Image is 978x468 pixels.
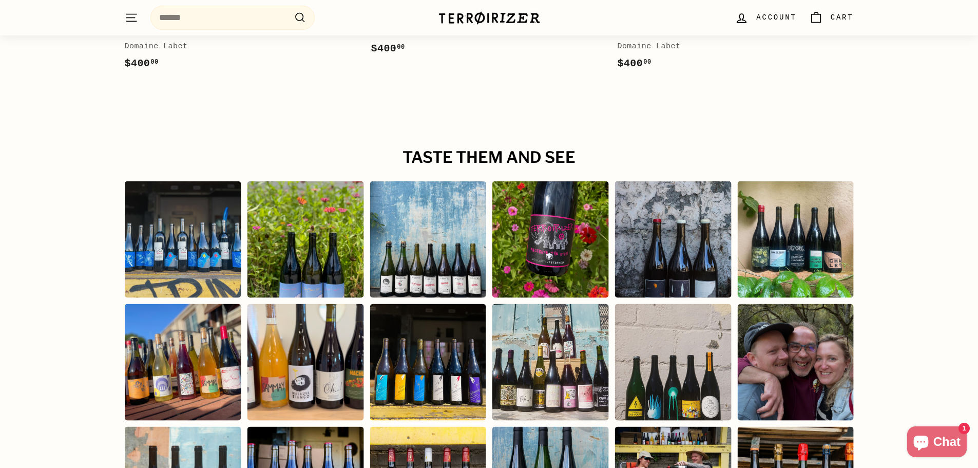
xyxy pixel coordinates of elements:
span: $400 [617,58,651,69]
sup: 00 [150,59,158,66]
div: Instagram post opens in a popup [370,304,486,421]
span: Cart [831,12,854,23]
div: Instagram post opens in a popup [492,304,608,421]
div: Domaine Labet [617,41,843,53]
inbox-online-store-chat: Shopify online store chat [904,426,970,460]
div: Instagram post opens in a popup [247,181,363,298]
div: Instagram post opens in a popup [370,181,486,298]
div: Domaine Labet [125,41,351,53]
div: Instagram post opens in a popup [737,181,854,298]
sup: 00 [643,59,651,66]
span: $400 [125,58,159,69]
div: Instagram post opens in a popup [124,304,241,421]
a: Account [728,3,802,33]
div: Instagram post opens in a popup [615,304,731,421]
sup: 00 [397,44,405,51]
a: Cart [803,3,860,33]
div: Instagram post opens in a popup [247,304,363,421]
span: Account [756,12,796,23]
span: $400 [371,43,405,54]
div: Instagram post opens in a popup [492,181,608,298]
div: Instagram post opens in a popup [124,181,241,298]
h2: Taste them and see [125,149,854,166]
div: Instagram post opens in a popup [737,304,854,421]
div: Instagram post opens in a popup [615,181,731,298]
